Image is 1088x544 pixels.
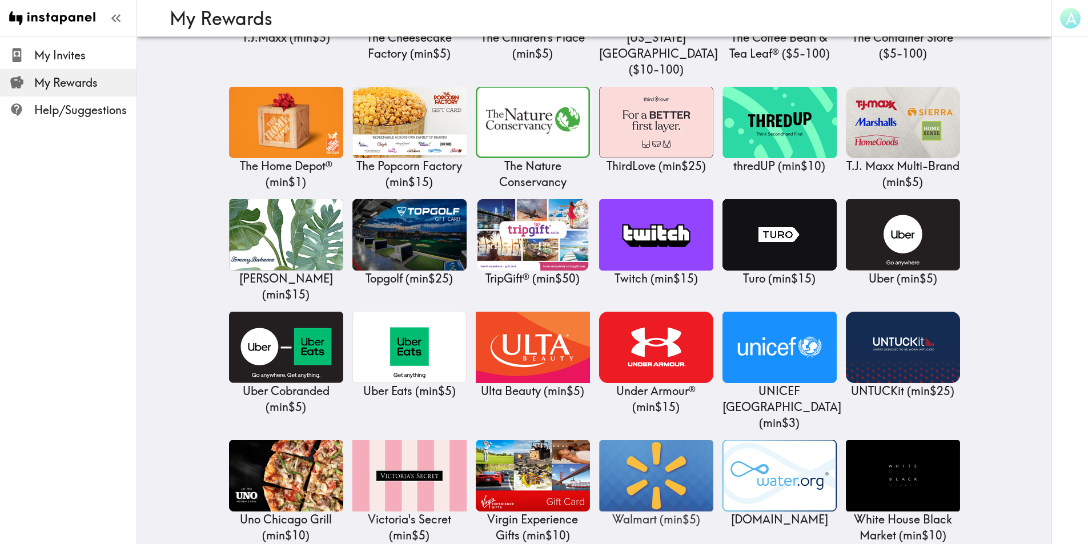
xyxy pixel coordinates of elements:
[722,383,837,431] p: UNICEF [GEOGRAPHIC_DATA] ( min $3 )
[722,312,837,383] img: UNICEF USA
[229,511,343,543] p: Uno Chicago Grill ( min $10 )
[476,440,590,543] a: Virgin Experience GiftsVirgin Experience Gifts (min$10)
[722,158,837,174] p: thredUP ( min $10 )
[352,30,467,62] p: The Cheesecake Factory ( min $5 )
[846,199,960,287] a: UberUber (min$5)
[722,511,837,527] p: [DOMAIN_NAME]
[1059,7,1082,30] button: A
[352,440,467,543] a: Victoria's SecretVictoria's Secret (min$5)
[476,312,590,399] a: Ulta BeautyUlta Beauty (min$5)
[599,511,713,527] p: Walmart ( min $5 )
[476,199,590,287] a: TripGift®TripGift® (min$50)
[229,158,343,190] p: The Home Depot® ( min $1 )
[476,87,590,158] img: The Nature Conservancy
[722,440,837,527] a: Water.org[DOMAIN_NAME]
[722,312,837,431] a: UNICEF USAUNICEF [GEOGRAPHIC_DATA] (min$3)
[352,271,467,287] p: Topgolf ( min $25 )
[599,30,713,78] p: [US_STATE][GEOGRAPHIC_DATA] ( $10 - 100 )
[476,158,590,190] p: The Nature Conservancy
[229,440,343,511] img: Uno Chicago Grill
[846,312,960,383] img: UNTUCKit
[846,440,960,511] img: White House Black Market
[599,199,713,287] a: TwitchTwitch (min$15)
[352,158,467,190] p: The Popcorn Factory ( min $15 )
[476,87,590,190] a: The Nature ConservancyThe Nature Conservancy
[229,440,343,543] a: Uno Chicago GrillUno Chicago Grill (min$10)
[846,271,960,287] p: Uber ( min $5 )
[476,440,590,511] img: Virgin Experience Gifts
[476,271,590,287] p: TripGift® ( min $50 )
[599,199,713,271] img: Twitch
[846,199,960,271] img: Uber
[846,440,960,543] a: White House Black MarketWhite House Black Market (min$10)
[846,312,960,399] a: UNTUCKitUNTUCKit (min$25)
[846,383,960,399] p: UNTUCKit ( min $25 )
[229,271,343,303] p: [PERSON_NAME] ( min $15 )
[229,199,343,271] img: Tommy Bahama
[599,271,713,287] p: Twitch ( min $15 )
[599,87,713,158] img: ThirdLove
[722,271,837,287] p: Turo ( min $15 )
[846,511,960,543] p: White House Black Market ( min $10 )
[476,30,590,62] p: The Children’s Place ( min $5 )
[352,511,467,543] p: Victoria's Secret ( min $5 )
[229,312,343,415] a: Uber CobrandedUber Cobranded (min$5)
[476,312,590,383] img: Ulta Beauty
[599,312,713,383] img: Under Armour®
[229,383,343,415] p: Uber Cobranded ( min $5 )
[352,383,467,399] p: Uber Eats ( min $5 )
[34,102,136,118] span: Help/Suggestions
[34,75,136,91] span: My Rewards
[722,440,837,511] img: Water.org
[599,312,713,415] a: Under Armour®Under Armour® (min$15)
[229,87,343,190] a: The Home Depot®The Home Depot® (min$1)
[170,7,1010,29] h3: My Rewards
[352,312,467,383] img: Uber Eats
[846,87,960,158] img: T.J. Maxx Multi-Brand
[722,87,837,174] a: thredUPthredUP (min$10)
[352,312,467,399] a: Uber EatsUber Eats (min$5)
[722,199,837,287] a: TuroTuro (min$15)
[599,383,713,415] p: Under Armour® ( min $15 )
[722,30,837,62] p: The Coffee Bean & Tea Leaf® ( $5 - 100 )
[846,158,960,190] p: T.J. Maxx Multi-Brand ( min $5 )
[352,440,467,511] img: Victoria's Secret
[599,440,713,511] img: Walmart
[1066,9,1077,29] span: A
[352,199,467,287] a: TopgolfTopgolf (min$25)
[476,199,590,271] img: TripGift®
[722,87,837,158] img: thredUP
[476,383,590,399] p: Ulta Beauty ( min $5 )
[846,30,960,62] p: The Container Store ( $5 - 100 )
[599,87,713,174] a: ThirdLoveThirdLove (min$25)
[352,87,467,190] a: The Popcorn FactoryThe Popcorn Factory (min$15)
[599,158,713,174] p: ThirdLove ( min $25 )
[229,30,343,46] p: T.J.Maxx ( min $5 )
[476,511,590,543] p: Virgin Experience Gifts ( min $10 )
[846,87,960,190] a: T.J. Maxx Multi-BrandT.J. Maxx Multi-Brand (min$5)
[34,47,136,63] span: My Invites
[352,87,467,158] img: The Popcorn Factory
[599,440,713,527] a: WalmartWalmart (min$5)
[229,199,343,303] a: Tommy Bahama[PERSON_NAME] (min$15)
[229,312,343,383] img: Uber Cobranded
[722,199,837,271] img: Turo
[229,87,343,158] img: The Home Depot®
[352,199,467,271] img: Topgolf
